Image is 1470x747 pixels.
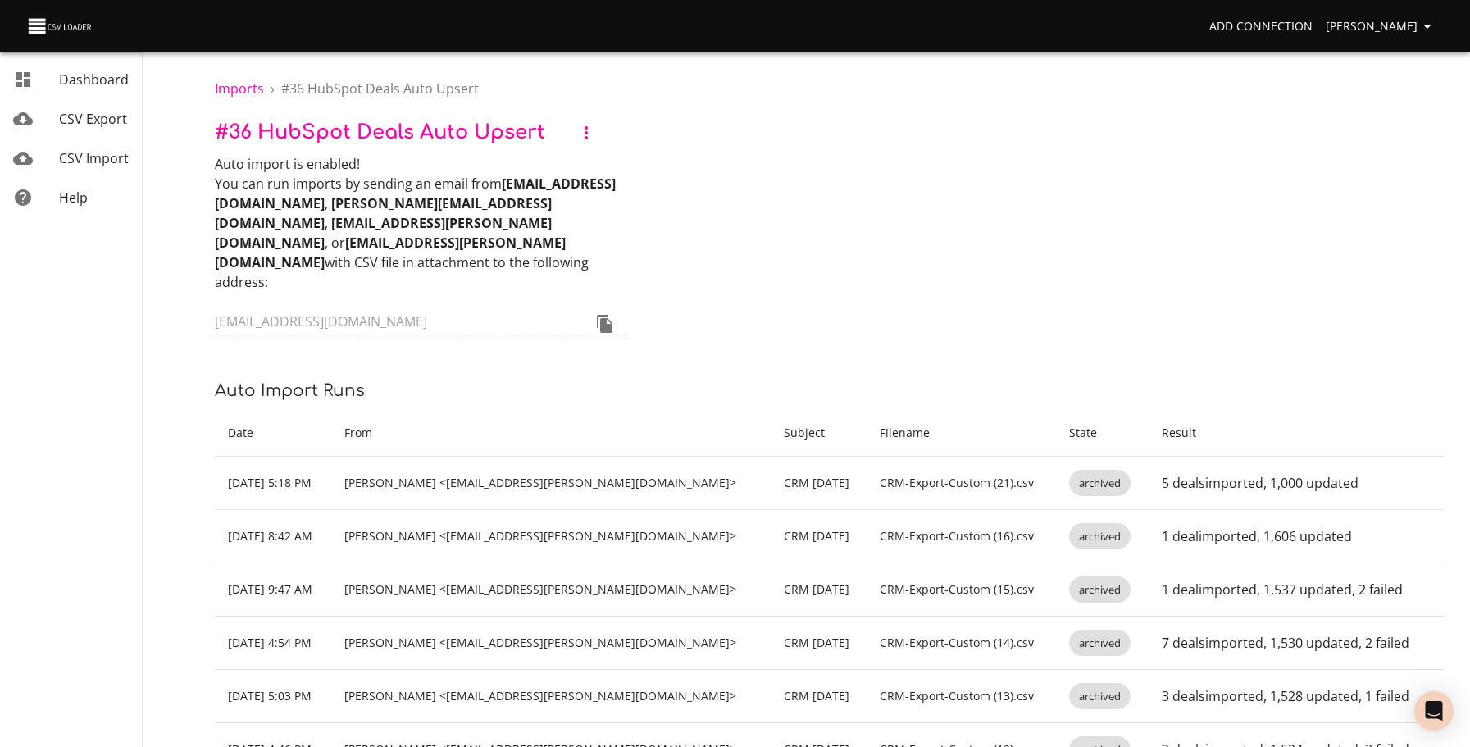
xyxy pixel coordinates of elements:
[215,563,331,617] td: [DATE] 9:47 AM
[215,410,331,457] th: Date
[1069,635,1131,651] span: archived
[1319,11,1444,42] button: [PERSON_NAME]
[215,457,331,510] td: [DATE] 5:18 PM
[59,189,88,207] span: Help
[215,214,552,252] strong: [EMAIL_ADDRESS][PERSON_NAME][DOMAIN_NAME]
[331,510,771,563] td: [PERSON_NAME] <[EMAIL_ADDRESS][PERSON_NAME][DOMAIN_NAME]>
[771,617,867,670] td: CRM [DATE]
[771,563,867,617] td: CRM [DATE]
[271,79,275,98] li: ›
[59,149,129,167] span: CSV Import
[215,234,566,271] strong: [EMAIL_ADDRESS][PERSON_NAME][DOMAIN_NAME]
[215,154,625,292] p: Auto import is enabled! You can run imports by sending an email from , , , or with CSV file in at...
[1203,11,1319,42] a: Add Connection
[215,510,331,563] td: [DATE] 8:42 AM
[281,80,479,98] span: # 36 HubSpot Deals Auto Upsert
[215,194,552,232] strong: [PERSON_NAME][EMAIL_ADDRESS][DOMAIN_NAME]
[585,304,625,344] button: Copy to clipboard
[1069,529,1131,544] span: archived
[867,617,1056,670] td: CRM-Export-Custom (14).csv
[867,410,1056,457] th: Filename
[331,410,771,457] th: From
[771,670,867,723] td: CRM [DATE]
[867,670,1056,723] td: CRM-Export-Custom (13).csv
[331,457,771,510] td: [PERSON_NAME] <[EMAIL_ADDRESS][PERSON_NAME][DOMAIN_NAME]>
[1162,633,1431,653] p: 7 deals imported , 1,530 updated , 2 failed
[1414,691,1454,731] div: Open Intercom Messenger
[867,510,1056,563] td: CRM-Export-Custom (16).csv
[1069,476,1131,491] span: archived
[331,670,771,723] td: [PERSON_NAME] <[EMAIL_ADDRESS][PERSON_NAME][DOMAIN_NAME]>
[1149,410,1444,457] th: Result
[867,563,1056,617] td: CRM-Export-Custom (15).csv
[331,563,771,617] td: [PERSON_NAME] <[EMAIL_ADDRESS][PERSON_NAME][DOMAIN_NAME]>
[771,410,867,457] th: Subject
[1162,580,1431,599] p: 1 deal imported , 1,537 updated , 2 failed
[1069,582,1131,598] span: archived
[215,670,331,723] td: [DATE] 5:03 PM
[331,617,771,670] td: [PERSON_NAME] <[EMAIL_ADDRESS][PERSON_NAME][DOMAIN_NAME]>
[867,457,1056,510] td: CRM-Export-Custom (21).csv
[1209,16,1313,37] span: Add Connection
[26,15,95,38] img: CSV Loader
[1069,689,1131,704] span: archived
[1056,410,1148,457] th: State
[215,175,616,212] strong: [EMAIL_ADDRESS][DOMAIN_NAME]
[1162,526,1431,546] p: 1 deal imported , 1,606 updated
[215,617,331,670] td: [DATE] 4:54 PM
[771,510,867,563] td: CRM [DATE]
[59,71,129,89] span: Dashboard
[215,80,264,98] a: Imports
[59,110,127,128] span: CSV Export
[1326,16,1437,37] span: [PERSON_NAME]
[215,381,365,400] span: Auto Import Runs
[771,457,867,510] td: CRM [DATE]
[215,121,545,143] span: # 36 HubSpot Deals Auto Upsert
[1162,686,1431,706] p: 3 deals imported , 1,528 updated , 1 failed
[1162,473,1431,493] p: 5 deals imported , 1,000 updated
